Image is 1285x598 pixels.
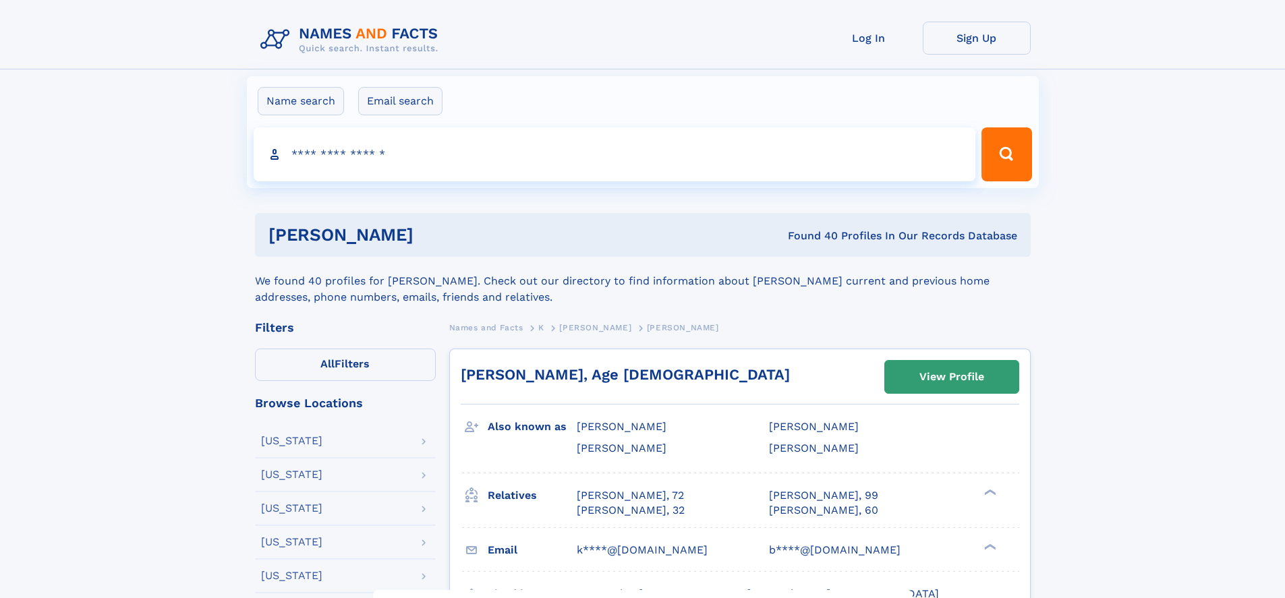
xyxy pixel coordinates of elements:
img: Logo Names and Facts [255,22,449,58]
div: [US_STATE] [261,469,322,480]
div: ❯ [981,487,997,496]
span: [PERSON_NAME] [577,420,666,433]
div: [US_STATE] [261,570,322,581]
span: [PERSON_NAME] [647,323,719,332]
div: [US_STATE] [261,503,322,514]
span: [PERSON_NAME] [577,442,666,454]
div: View Profile [919,361,984,392]
button: Search Button [981,127,1031,181]
span: [PERSON_NAME] [769,420,859,433]
h1: [PERSON_NAME] [268,227,601,243]
label: Email search [358,87,442,115]
div: [US_STATE] [261,537,322,547]
div: [US_STATE] [261,436,322,446]
label: Name search [258,87,344,115]
a: [PERSON_NAME], Age [DEMOGRAPHIC_DATA] [461,366,790,383]
h3: Relatives [488,484,577,507]
div: ❯ [981,542,997,551]
div: We found 40 profiles for [PERSON_NAME]. Check out our directory to find information about [PERSON... [255,257,1031,305]
div: Filters [255,322,436,334]
a: Sign Up [923,22,1031,55]
a: Log In [815,22,923,55]
a: View Profile [885,361,1019,393]
div: Found 40 Profiles In Our Records Database [600,229,1017,243]
input: search input [254,127,976,181]
label: Filters [255,349,436,381]
a: [PERSON_NAME], 99 [769,488,878,503]
a: [PERSON_NAME], 72 [577,488,684,503]
span: All [320,357,335,370]
span: [PERSON_NAME] [769,442,859,454]
a: Names and Facts [449,319,523,336]
div: Browse Locations [255,397,436,409]
span: K [538,323,544,332]
a: [PERSON_NAME] [559,319,631,336]
h3: Email [488,539,577,562]
h3: Also known as [488,415,577,438]
span: [PERSON_NAME] [559,323,631,332]
a: [PERSON_NAME], 32 [577,503,685,518]
a: [PERSON_NAME], 60 [769,503,878,518]
a: K [538,319,544,336]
